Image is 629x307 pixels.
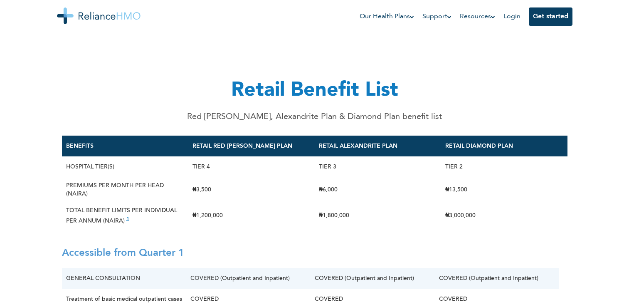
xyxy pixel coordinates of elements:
[126,216,129,221] a: 1
[441,136,567,156] th: RETAIL DIAMOND PLAN
[62,239,567,268] h2: Accessible from Quarter 1
[315,136,441,156] th: RETAIL ALEXANDRITE PLAN
[460,12,495,22] a: Resources
[62,268,186,289] td: GENERAL CONSULTATION
[188,177,315,202] td: ₦3,500
[187,111,442,123] p: Red [PERSON_NAME], Alexandrite Plan & Diamond Plan benefit list
[360,12,414,22] a: Our Health Plans
[188,202,315,229] td: ₦1,200,000
[62,177,188,202] td: PREMIUMS PER MONTH PER HEAD (NAIRA)
[188,136,315,156] th: RETAIL RED [PERSON_NAME] PLAN
[503,13,520,20] a: Login
[57,7,141,24] img: Reliance HMO's Logo
[529,7,572,26] button: Get started
[188,156,315,177] td: TIER 4
[315,156,441,177] td: TIER 3
[435,268,559,289] td: COVERED (Outpatient and Inpatient)
[186,268,311,289] td: COVERED (Outpatient and Inpatient)
[311,268,435,289] td: COVERED (Outpatient and Inpatient)
[441,156,567,177] td: TIER 2
[422,12,451,22] a: Support
[62,202,188,229] td: TOTAL BENEFIT LIMITS PER INDIVIDUAL PER ANNUM (NAIRA)
[441,202,567,229] td: ₦3,000,000
[441,177,567,202] td: ₦13,500
[187,76,442,106] h1: Retail Benefit List
[315,177,441,202] td: ₦6,000
[62,136,188,156] th: BENEFITS
[62,156,188,177] td: HOSPITAL TIER(S)
[315,202,441,229] td: ₦1,800,000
